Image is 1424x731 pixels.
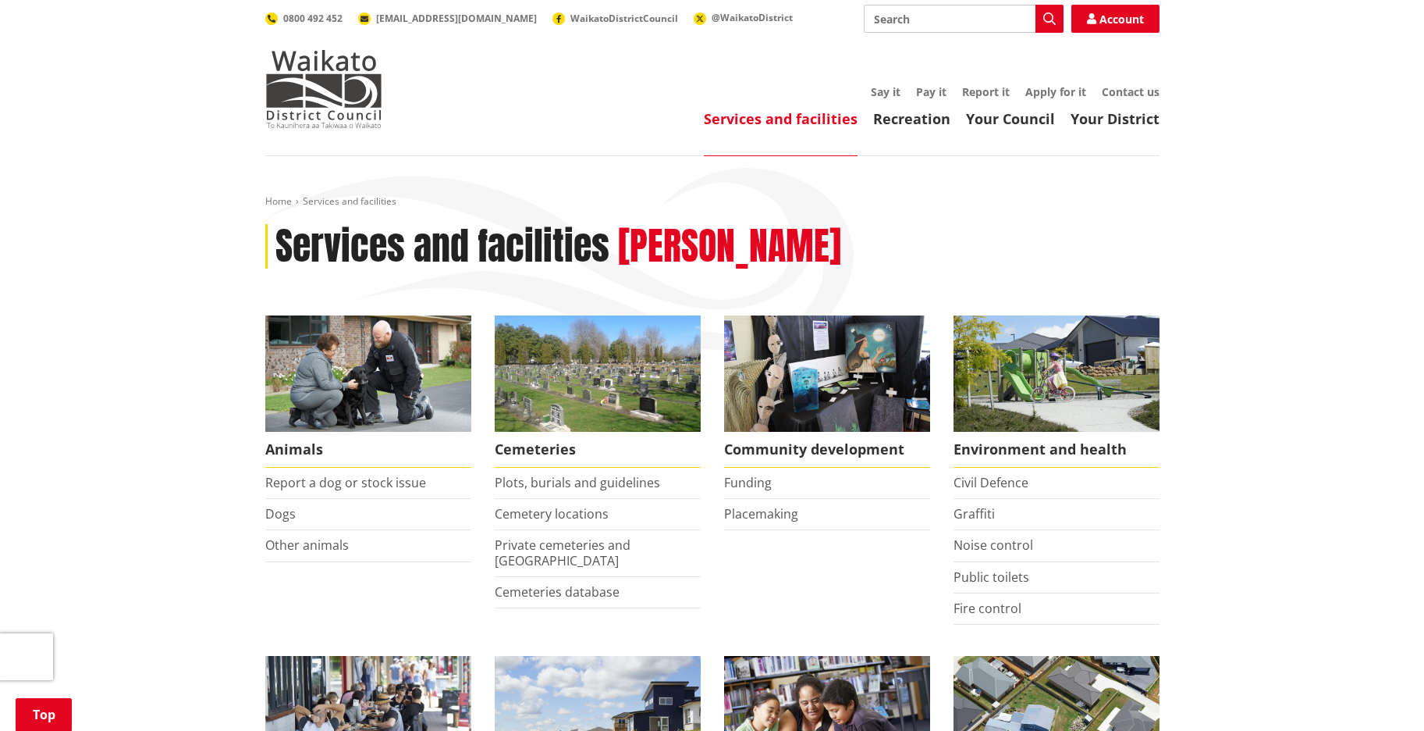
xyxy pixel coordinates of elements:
a: Account [1071,5,1159,33]
a: Pay it [916,84,946,99]
a: Services and facilities [704,109,858,128]
a: Your District [1071,109,1159,128]
span: Services and facilities [303,194,396,208]
img: Huntly Cemetery [495,316,701,432]
a: Public toilets [953,569,1029,586]
span: 0800 492 452 [283,12,343,25]
a: Your Council [966,109,1055,128]
a: Say it [871,84,900,99]
a: Home [265,194,292,208]
span: Animals [265,432,471,468]
a: [EMAIL_ADDRESS][DOMAIN_NAME] [358,12,537,25]
a: New housing in Pokeno Environment and health [953,316,1159,468]
h1: Services and facilities [275,224,609,269]
a: Private cemeteries and [GEOGRAPHIC_DATA] [495,537,630,569]
a: Civil Defence [953,474,1028,491]
a: Report a dog or stock issue [265,474,426,491]
img: Waikato District Council - Te Kaunihera aa Takiwaa o Waikato [265,50,382,128]
a: Cemeteries database [495,583,620,601]
nav: breadcrumb [265,195,1159,209]
h2: [PERSON_NAME] [618,224,841,269]
img: Matariki Travelling Suitcase Art Exhibition [724,316,930,432]
a: Noise control [953,537,1033,554]
img: New housing in Pokeno [953,316,1159,432]
a: Waikato District Council Animal Control team Animals [265,316,471,468]
a: Top [16,698,72,731]
a: Huntly Cemetery Cemeteries [495,316,701,468]
span: Community development [724,432,930,468]
a: WaikatoDistrictCouncil [552,12,678,25]
a: Cemetery locations [495,505,609,522]
span: [EMAIL_ADDRESS][DOMAIN_NAME] [376,12,537,25]
a: Fire control [953,600,1021,617]
a: Recreation [873,109,950,128]
span: Environment and health [953,432,1159,468]
a: Dogs [265,505,296,522]
span: WaikatoDistrictCouncil [570,12,678,25]
a: 0800 492 452 [265,12,343,25]
a: Matariki Travelling Suitcase Art Exhibition Community development [724,316,930,468]
a: Funding [724,474,772,491]
a: Other animals [265,537,349,554]
input: Search input [864,5,1064,33]
a: Plots, burials and guidelines [495,474,660,491]
iframe: Messenger Launcher [1352,665,1408,722]
a: Placemaking [724,505,798,522]
img: Animal Control [265,316,471,432]
span: @WaikatoDistrict [712,11,793,24]
a: Apply for it [1025,84,1086,99]
a: @WaikatoDistrict [694,11,793,24]
a: Report it [962,84,1010,99]
a: Contact us [1102,84,1159,99]
span: Cemeteries [495,432,701,468]
a: Graffiti [953,505,995,522]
